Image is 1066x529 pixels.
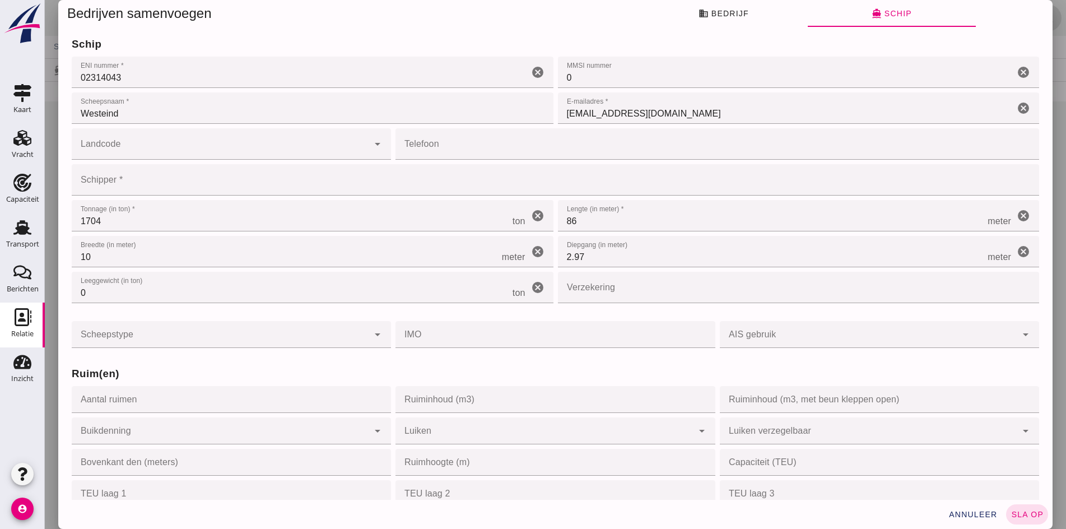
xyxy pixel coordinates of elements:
i: Wis Leeggewicht (in ton) [486,281,500,294]
i: arrow_drop_down [974,328,988,341]
i: directions_boat [826,8,836,18]
h3: schip [27,36,994,52]
i: Open [326,137,339,151]
h3: Ruim(en) [27,366,994,382]
img: logo-small.a267ee39.svg [2,3,43,44]
i: Wis Breedte (in meter) [486,245,500,258]
span: meter [943,250,966,264]
i: business [653,8,663,18]
div: Berichten [7,285,39,293]
i: Wis Diepgang (in meter) [972,245,985,258]
span: Schip [826,8,867,18]
i: Wis Tonnage (in ton) * [486,209,500,222]
i: Wis ENI nummer * [486,66,500,79]
i: arrow_drop_down [326,424,339,438]
div: Capaciteit [6,196,39,203]
div: Kaart [13,106,31,113]
span: annuleer [904,510,953,519]
span: meter [457,250,481,264]
i: Wis Lengte (in meter) * [972,209,985,222]
button: sla op [961,504,1003,525]
div: Relatie [11,330,34,337]
span: sla op [966,510,999,519]
span: Bedrijven samenvoegen [22,6,167,21]
span: Bedrijf [653,8,704,18]
i: arrow_drop_down [326,328,339,341]
i: arrow_drop_down [974,424,988,438]
i: arrow_drop_down [650,424,664,438]
div: Vracht [12,151,34,158]
span: ton [468,215,481,228]
div: Inzicht [11,375,34,382]
span: ton [468,286,481,300]
i: account_circle [11,498,34,520]
div: Transport [6,240,39,248]
button: annuleer [899,504,957,525]
span: meter [943,215,966,228]
i: Wis E-mailadres * [972,101,985,115]
i: Wis MMSI nummer [972,66,985,79]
